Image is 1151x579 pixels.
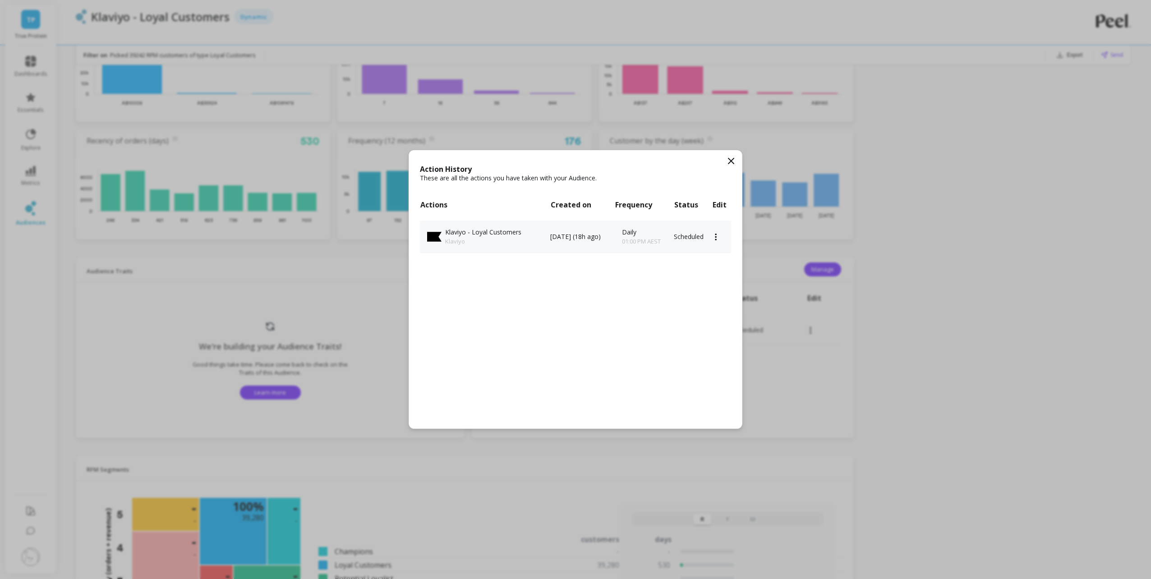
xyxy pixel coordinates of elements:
[420,189,550,221] th: Actions
[420,174,731,183] p: These are all the actions you have taken with your Audience.
[674,189,712,221] th: Status
[615,189,674,221] th: Frequency
[550,189,615,221] th: Toggle SortBy
[622,237,661,246] p: 01:00 PM AEST
[674,221,712,253] td: Scheduled
[420,165,731,174] p: Action History
[712,189,731,221] th: Edit
[445,237,521,246] p: Klaviyo
[622,228,661,237] p: Daily
[445,228,521,237] p: Klaviyo - Loyal Customers
[550,221,615,253] td: [DATE] (18h ago)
